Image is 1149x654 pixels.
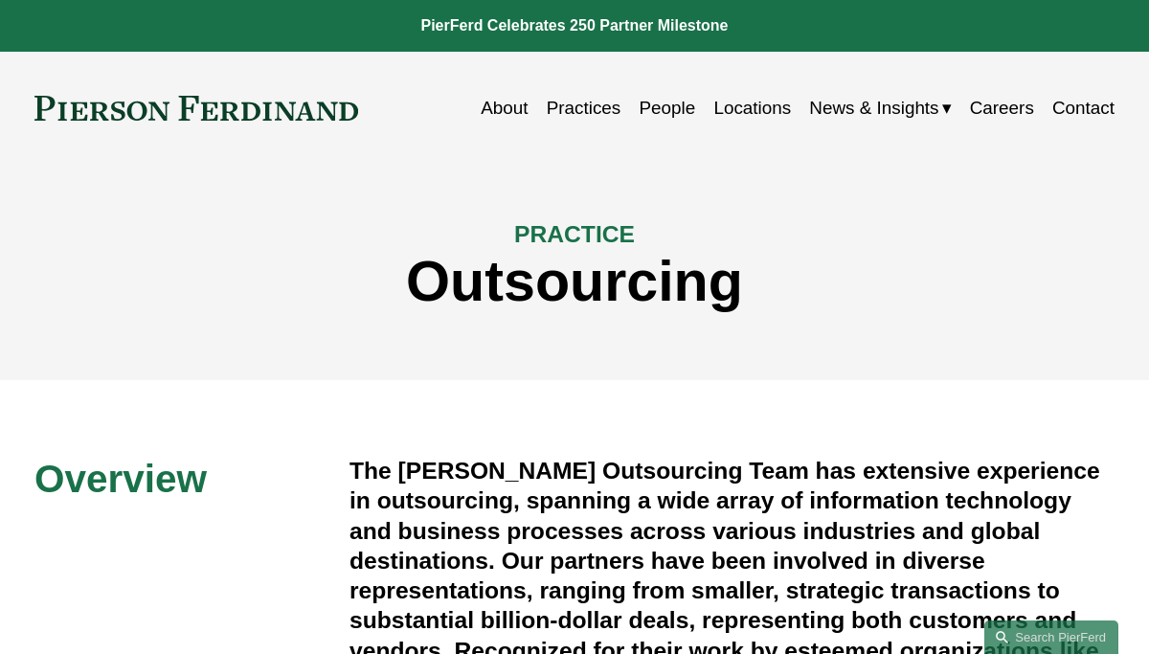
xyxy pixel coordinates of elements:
[970,90,1034,126] a: Careers
[639,90,695,126] a: People
[984,620,1118,654] a: Search this site
[1052,90,1115,126] a: Contact
[34,457,207,501] span: Overview
[481,90,528,126] a: About
[809,90,951,126] a: folder dropdown
[34,249,1115,314] h1: Outsourcing
[547,90,621,126] a: Practices
[809,92,938,124] span: News & Insights
[713,90,791,126] a: Locations
[514,221,635,247] span: PRACTICE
